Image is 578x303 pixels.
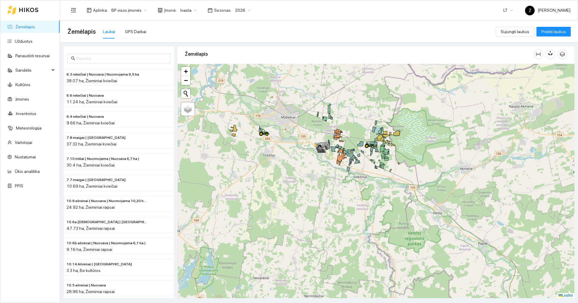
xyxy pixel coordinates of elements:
[180,6,197,15] span: Ivasta
[558,293,573,298] a: Leaflet
[15,53,50,58] a: Panaudoti resursai
[501,28,529,35] span: Sujungti laukus
[496,29,534,34] a: Sujungti laukus
[158,8,163,13] span: shop
[15,97,29,102] a: Įmonės
[235,6,251,15] span: 2026
[181,102,194,116] a: Layers
[16,111,36,116] a: Inventorius
[181,89,190,98] button: Initiate a new search
[67,4,79,16] button: menu-fold
[67,99,117,104] span: 11.24 ha, Žieminiai kviečiai
[125,28,146,35] div: GPS Darbai
[67,135,126,141] span: 7.8 maigai | Nuosava
[67,177,126,183] span: 7.7 maigai | Nuomojama
[67,120,115,125] span: 9.66 ha, Žieminiai kviečiai
[181,67,190,76] a: Zoom in
[67,142,117,146] span: 37.32 ha, Žieminiai kviečiai
[111,6,147,15] span: BP visos įmonės
[67,268,101,273] span: 3.3 ha, Be kultūros
[208,8,213,13] span: calendar
[164,7,177,14] span: Įmonė :
[533,49,543,59] button: column-width
[525,8,570,13] span: [PERSON_NAME]
[529,6,531,15] span: Ž
[67,219,147,225] span: 10.6a ašvėnai | Nuomojama | Nuosava 6,0 ha |
[67,163,115,167] span: 30.4 ha, Žieminiai kviečiai
[15,24,35,29] a: Žemėlapis
[67,184,117,189] span: 10.69 ha, Žieminiai kviečiai
[15,64,50,76] span: Sandėlis
[185,45,533,63] div: Žemėlapis
[67,93,104,98] span: 6.6 rekečiai | Nuosava
[87,8,92,13] span: layout
[214,7,232,14] span: Sezonas :
[67,289,115,294] span: 28.96 ha, Žieminiai rapsai
[67,114,104,120] span: 6.4 rekečiai | Nuosava
[184,77,188,84] span: −
[15,82,30,87] a: Kultūros
[184,67,188,75] span: +
[536,27,571,36] button: Pridėti laukus
[67,226,115,231] span: 47.73 ha, Žieminiai rapsai
[15,169,40,174] a: Ūkio analitika
[93,7,108,14] span: Aplinka :
[67,72,139,77] span: 6.3 rekečiai | Nuosava | Nuomojama 9,5 ha
[67,78,117,83] span: 38.07 ha, Žieminiai kviečiai
[181,76,190,85] a: Zoom out
[67,205,115,210] span: 24.92 ha, Žieminiai rapsai
[67,156,139,162] span: 7.10 miliai | Nuomojama | Nuosava 6,7 ha |
[503,6,513,15] span: LT
[496,27,534,36] button: Sujungti laukus
[67,27,96,36] span: Žemėlapis
[67,247,112,252] span: 9.16 ha, Žieminiai rapsai
[67,261,132,267] span: 10.14 Ašvėnai | Nuosava
[15,140,32,145] a: Vartotojai
[16,126,42,130] a: Meteorologija
[15,155,36,159] a: Nustatymai
[71,8,76,13] span: menu-fold
[71,56,75,61] span: search
[67,240,146,246] span: 10.6b ašvėnai | Nuosava | Nuomojama 6,1 ha |
[541,28,566,35] span: Pridėti laukus
[534,52,543,57] span: column-width
[536,29,571,34] a: Pridėti laukus
[76,55,167,62] input: Paieška
[67,283,106,288] span: 10.5 ašvėnai | Nuosava
[15,39,33,44] a: Užduotys
[103,28,115,35] div: Laukai
[67,198,147,204] span: 10.9 ašvėnai | Nuosava | Nuomojama 10,20 ha |
[15,183,23,188] a: PPIS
